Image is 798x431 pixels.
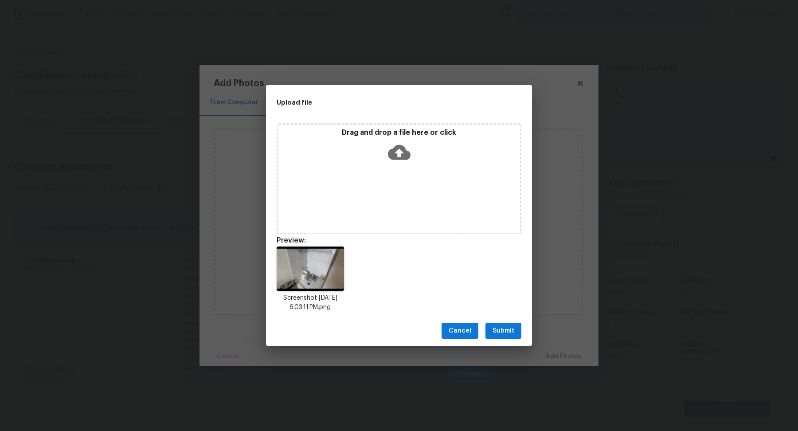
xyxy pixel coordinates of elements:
[485,323,521,339] button: Submit
[493,325,514,337] span: Submit
[278,128,520,137] p: Drag and drop a file here or click
[442,323,478,339] button: Cancel
[449,325,471,337] span: Cancel
[277,98,481,107] h2: Upload file
[277,294,344,312] p: Screenshot [DATE] 6.03.11 PM.png
[277,247,344,291] img: 2vXjmkAAAAQhvl3jQeOXRVASHqPAAECBAgQIECAAAECBAgQINALCKB7c48ECBAgQIAAAQIECBAgQIAAAQIECBAgQIAAAQIECB...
